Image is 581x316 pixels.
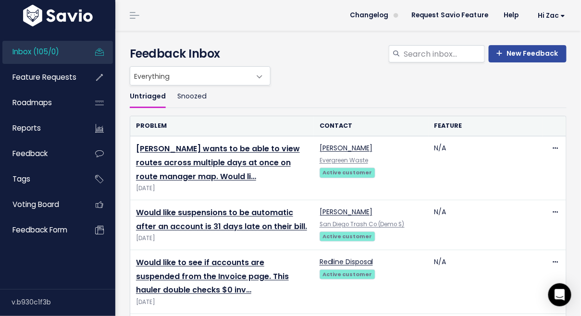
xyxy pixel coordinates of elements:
span: [DATE] [136,183,308,194]
div: v.b930c1f3b [12,290,115,315]
a: Feature Requests [2,66,80,88]
a: Request Savio Feature [404,8,496,23]
a: [PERSON_NAME] [320,143,372,153]
a: San Diego Trash Co (Demo S) [320,220,405,228]
td: N/A [429,200,544,250]
img: logo-white.9d6f32f41409.svg [21,5,95,26]
span: Changelog [350,12,388,19]
a: Tags [2,168,80,190]
a: Help [496,8,527,23]
a: Active customer [320,167,375,177]
a: Voting Board [2,194,80,216]
a: Roadmaps [2,92,80,114]
a: New Feedback [489,45,567,62]
a: Feedback form [2,219,80,241]
span: Roadmaps [12,97,52,108]
a: Reports [2,117,80,139]
a: Redline Disposal [320,257,373,267]
a: Active customer [320,231,375,241]
a: Untriaged [130,85,166,108]
span: Everything [130,67,251,85]
a: Snoozed [177,85,206,108]
span: Voting Board [12,199,59,209]
a: Would like to see if accounts are suspended from the Invoice page. This hauler double checks $0 inv… [136,257,289,296]
span: [DATE] [136,233,308,243]
a: [PERSON_NAME] wants to be able to view routes across multiple days at once on route manager map. ... [136,143,300,182]
span: Hi Zac [538,12,566,19]
ul: Filter feature requests [130,85,567,108]
th: Feature [429,116,544,136]
span: Reports [12,123,41,133]
strong: Active customer [322,232,372,240]
td: N/A [429,250,544,314]
span: Feedback form [12,225,67,235]
a: Would like suspensions to be automatic after an account is 31 days late on their bill. [136,207,307,232]
a: Feedback [2,143,80,165]
span: Feature Requests [12,72,76,82]
a: Active customer [320,269,375,279]
span: Tags [12,174,30,184]
div: Open Intercom Messenger [548,283,571,306]
a: [PERSON_NAME] [320,207,372,217]
span: Inbox (105/0) [12,47,59,57]
a: Inbox (105/0) [2,41,80,63]
span: Everything [130,66,271,85]
input: Search inbox... [403,45,485,62]
h4: Feedback Inbox [130,45,567,62]
th: Problem [130,116,314,136]
strong: Active customer [322,169,372,176]
a: Hi Zac [527,8,573,23]
a: Evergreen Waste [320,157,368,164]
span: Feedback [12,148,48,158]
td: N/A [429,136,544,200]
strong: Active customer [322,270,372,278]
th: Contact [314,116,429,136]
span: [DATE] [136,297,308,307]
